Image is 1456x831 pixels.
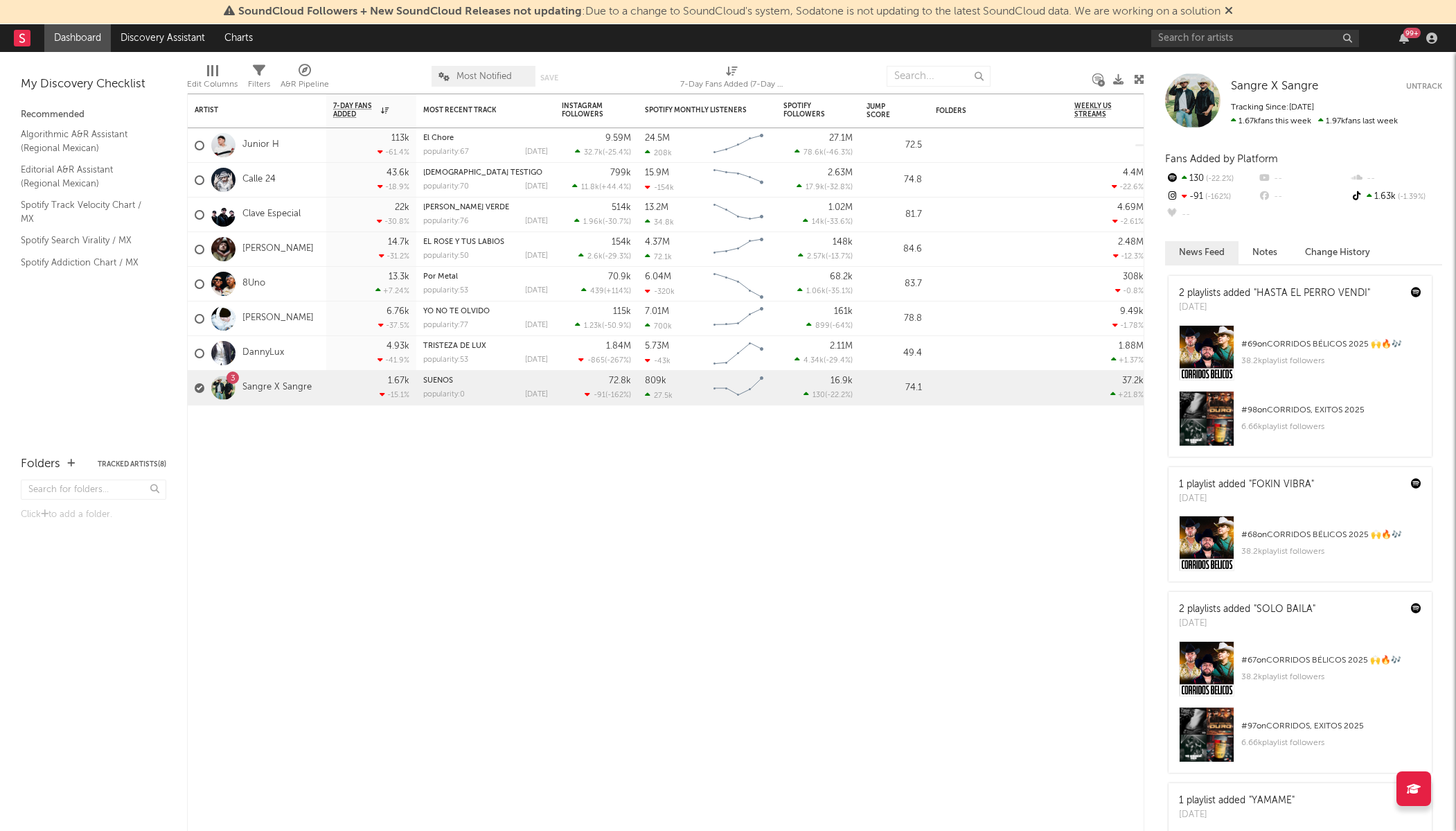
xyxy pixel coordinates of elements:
div: ( ) [794,148,853,157]
div: Por Metal [423,273,548,281]
a: Spotify Track Velocity Chart / MX [21,198,152,226]
span: +44.4 % [601,184,629,191]
div: [DATE] [1179,301,1370,315]
div: -91 [1165,188,1257,206]
div: popularity: 67 [423,148,469,156]
div: Most Recent Track [423,106,527,114]
div: 15.9M [645,168,669,177]
div: 208k [645,148,672,157]
span: -46.3 % [826,149,851,157]
div: [DATE] [525,183,548,191]
input: Search for artists [1151,30,1359,47]
div: -154k [645,183,674,192]
div: -43k [645,356,671,365]
div: +7.24 % [375,286,409,295]
div: 6.66k playlist followers [1241,419,1421,435]
div: Click to add a folder. [21,507,166,523]
span: -162 % [1203,193,1231,201]
div: ( ) [575,148,631,157]
div: 6.76k [387,307,409,316]
a: Dashboard [44,24,111,52]
div: 1.88M [1119,342,1144,351]
div: 83.7 [867,276,922,292]
div: ( ) [575,321,631,330]
div: 68.2k [830,272,853,281]
div: # 68 on CORRIDOS BÉLICOS 2025 🙌🔥🎶 [1241,527,1421,543]
div: 700k [645,322,672,331]
a: Discovery Assistant [111,24,215,52]
a: El Chore [423,134,454,142]
span: 14k [812,218,824,226]
div: Spotify Monthly Listeners [645,106,749,114]
div: 14.7k [388,238,409,247]
span: 899 [815,322,830,330]
div: A&R Pipeline [281,76,329,93]
a: DannyLux [242,347,284,359]
svg: Chart title [707,301,770,336]
span: 1.67k fans this week [1231,117,1311,125]
span: 1.06k [806,288,826,295]
div: 38.2k playlist followers [1241,543,1421,560]
svg: Chart title [707,163,770,198]
button: Notes [1239,241,1291,264]
div: 2.63M [828,168,853,177]
input: Search for folders... [21,480,166,500]
div: Instagram Followers [562,102,610,119]
div: ( ) [803,217,853,226]
div: 38.2k playlist followers [1241,669,1421,685]
span: -32.8 % [826,184,851,191]
div: -12.3 % [1113,252,1144,261]
div: 7-Day Fans Added (7-Day Fans Added) [680,76,784,93]
div: -- [1165,206,1257,224]
div: ( ) [797,286,853,295]
span: SoundCloud Followers + New SoundCloud Releases not updating [238,6,582,17]
div: Edit Columns [187,76,238,93]
span: -22.2 % [827,392,851,399]
div: Filters [248,76,270,93]
div: -31.2 % [379,252,409,261]
a: Calle 24 [242,174,276,186]
div: popularity: 53 [423,356,468,364]
a: #67onCORRIDOS BÉLICOS 2025 🙌🔥🎶38.2kplaylist followers [1169,641,1432,707]
a: [DEMOGRAPHIC_DATA] TESTIGO [423,169,542,177]
div: -41.9 % [378,356,409,365]
a: YO NO TE OLVIDO [423,308,490,315]
div: 72.1k [645,252,672,261]
div: popularity: 53 [423,287,468,295]
a: "SOLO BAILA" [1254,604,1315,614]
button: Change History [1291,241,1384,264]
div: -- [1350,170,1442,188]
span: -30.7 % [605,218,629,226]
span: 7-Day Fans Added [333,102,378,119]
a: 8Uno [242,278,265,290]
a: #98onCORRIDOS, EXITOS 20256.66kplaylist followers [1169,391,1432,457]
div: popularity: 70 [423,183,469,191]
div: ( ) [798,252,853,261]
span: Dismiss [1225,6,1233,17]
div: 24.5M [645,134,670,143]
button: News Feed [1165,241,1239,264]
div: -37.5 % [378,321,409,330]
a: Algorithmic A&R Assistant (Regional Mexican) [21,127,152,155]
div: 4.37M [645,238,670,247]
span: -25.4 % [605,149,629,157]
div: -0.8 % [1115,286,1144,295]
div: popularity: 0 [423,391,465,399]
span: Most Notified [456,72,512,81]
div: -- [1257,188,1349,206]
div: 4.69M [1117,203,1144,212]
span: 1.97k fans last week [1231,117,1398,125]
div: Spotify Followers [783,102,832,119]
a: TRISTEZA DE LUX [423,342,486,350]
a: SUEÑOS [423,377,453,385]
div: ( ) [797,182,853,191]
a: Sangre X Sangre [1231,80,1318,94]
div: 148k [833,238,853,247]
div: 2 playlists added [1179,286,1370,301]
span: -64 % [832,322,851,330]
div: -22.6 % [1112,182,1144,191]
div: 84.6 [867,241,922,258]
div: Recommended [21,107,166,123]
button: Save [540,74,558,82]
div: # 98 on CORRIDOS, EXITOS 2025 [1241,402,1421,419]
